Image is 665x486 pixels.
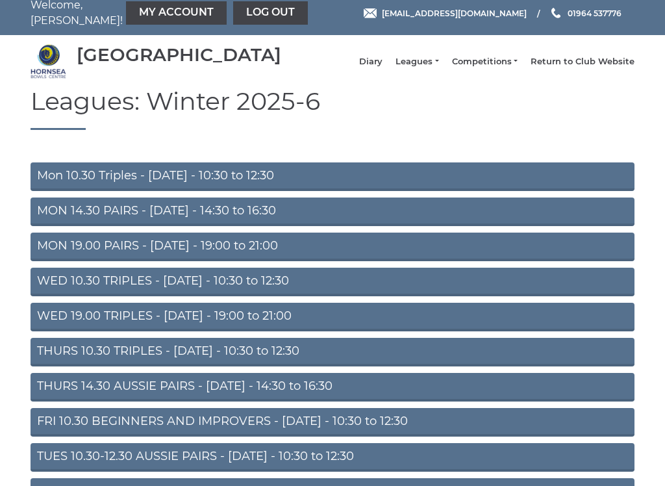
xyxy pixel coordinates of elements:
a: MON 19.00 PAIRS - [DATE] - 19:00 to 21:00 [31,233,634,262]
a: FRI 10.30 BEGINNERS AND IMPROVERS - [DATE] - 10:30 to 12:30 [31,409,634,437]
img: Hornsea Bowls Centre [31,44,66,80]
img: Phone us [551,8,560,19]
a: Diary [359,57,383,68]
span: [EMAIL_ADDRESS][DOMAIN_NAME] [382,8,527,18]
div: [GEOGRAPHIC_DATA] [77,45,281,66]
a: TUES 10.30-12.30 AUSSIE PAIRS - [DATE] - 10:30 to 12:30 [31,444,634,472]
h1: Leagues: Winter 2025-6 [31,88,634,131]
a: Email [EMAIL_ADDRESS][DOMAIN_NAME] [364,8,527,20]
a: WED 10.30 TRIPLES - [DATE] - 10:30 to 12:30 [31,268,634,297]
span: 01964 537776 [568,8,621,18]
a: Phone us 01964 537776 [549,8,621,20]
a: THURS 14.30 AUSSIE PAIRS - [DATE] - 14:30 to 16:30 [31,374,634,402]
a: Log out [233,2,308,25]
a: Return to Club Website [531,57,634,68]
a: Leagues [395,57,438,68]
a: THURS 10.30 TRIPLES - [DATE] - 10:30 to 12:30 [31,339,634,367]
a: Competitions [452,57,518,68]
img: Email [364,9,377,19]
a: My Account [126,2,227,25]
a: WED 19.00 TRIPLES - [DATE] - 19:00 to 21:00 [31,303,634,332]
a: MON 14.30 PAIRS - [DATE] - 14:30 to 16:30 [31,198,634,227]
a: Mon 10.30 Triples - [DATE] - 10:30 to 12:30 [31,163,634,192]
